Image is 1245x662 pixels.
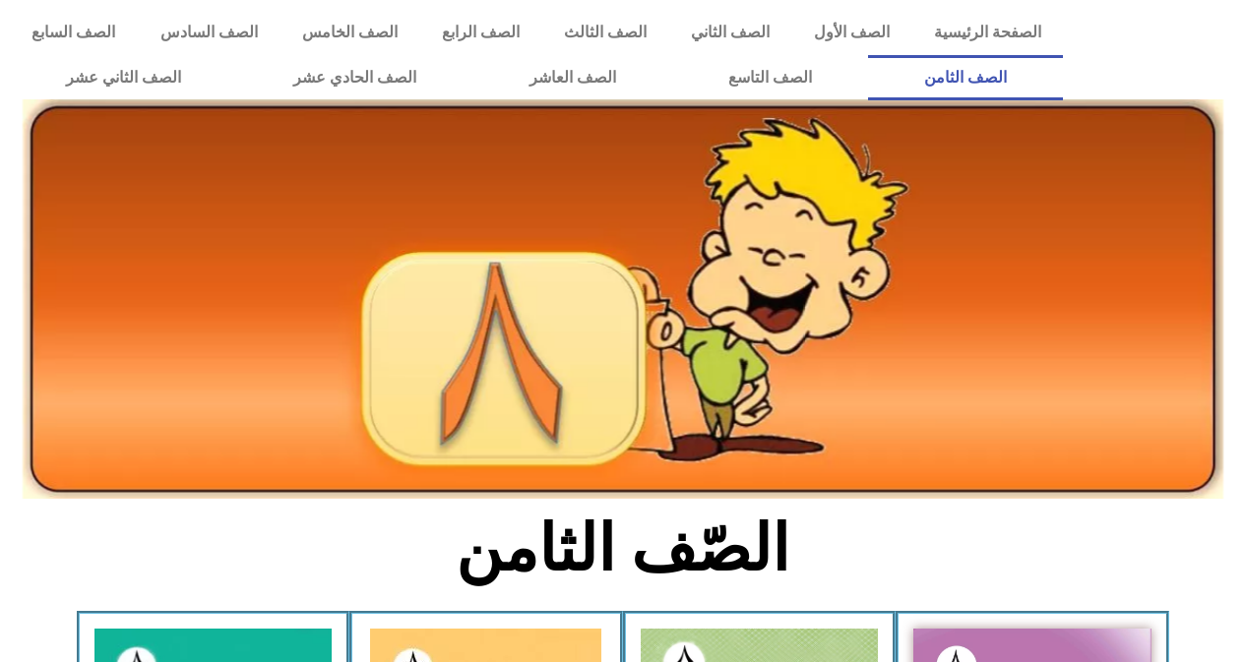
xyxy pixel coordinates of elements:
a: الصف الثامن [868,55,1063,100]
a: الصف الخامس [280,10,419,55]
a: الصف الثاني عشر [10,55,237,100]
a: الصف الرابع [419,10,541,55]
a: الصفحة الرئيسية [911,10,1063,55]
h2: الصّف الثامن [297,511,948,587]
a: الصف الحادي عشر [237,55,472,100]
a: الصف السادس [138,10,280,55]
a: الصف الثاني [668,10,791,55]
a: الصف التاسع [672,55,868,100]
a: الصف السابع [10,10,138,55]
a: الصف الثالث [541,10,668,55]
a: الصف العاشر [473,55,672,100]
a: الصف الأول [791,10,911,55]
